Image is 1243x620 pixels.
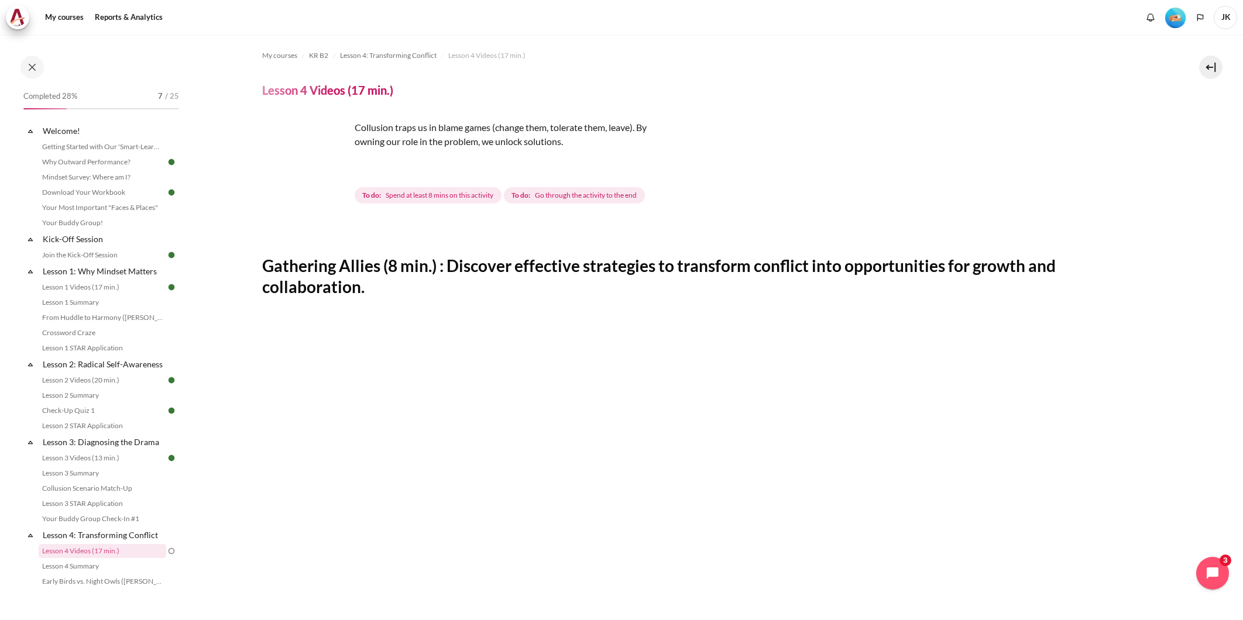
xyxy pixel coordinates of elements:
[39,155,166,169] a: Why Outward Performance?
[41,6,88,29] a: My courses
[39,404,166,418] a: Check-Up Quiz 1
[166,405,177,416] img: Done
[262,50,297,61] span: My courses
[262,82,393,98] h4: Lesson 4 Videos (17 min.)
[39,544,166,558] a: Lesson 4 Videos (17 min.)
[166,282,177,292] img: Done
[165,91,179,102] span: / 25
[41,527,166,543] a: Lesson 4: Transforming Conflict
[39,481,166,495] a: Collusion Scenario Match-Up
[39,140,166,154] a: Getting Started with Our 'Smart-Learning' Platform
[166,187,177,198] img: Done
[39,497,166,511] a: Lesson 3 STAR Application
[25,125,36,137] span: Collapse
[166,157,177,167] img: Done
[39,248,166,262] a: Join the Kick-Off Session
[262,46,1160,65] nav: Navigation bar
[39,216,166,230] a: Your Buddy Group!
[158,91,163,102] span: 7
[309,50,328,61] span: KR B2
[23,91,77,102] span: Completed 28%
[511,190,530,201] strong: To do:
[39,419,166,433] a: Lesson 2 STAR Application
[41,263,166,279] a: Lesson 1: Why Mindset Matters
[23,108,67,109] div: 28%
[166,546,177,556] img: To do
[166,375,177,385] img: Done
[41,356,166,372] a: Lesson 2: Radical Self-Awareness
[1214,6,1237,29] span: JK
[535,190,637,201] span: Go through the activity to the end
[386,190,493,201] span: Spend at least 8 mins on this activity
[9,9,26,26] img: Architeck
[91,6,167,29] a: Reports & Analytics
[25,359,36,370] span: Collapse
[1192,9,1209,26] button: Languages
[262,120,672,149] p: Collusion traps us in blame games (change them, tolerate them, leave). By owning our role in the ...
[166,453,177,463] img: Done
[448,49,526,63] a: Lesson 4 Videos (17 min.)
[355,185,647,206] div: Completion requirements for Lesson 4 Videos (17 min.)
[39,512,166,526] a: Your Buddy Group Check-In #1
[41,123,166,139] a: Welcome!
[1214,6,1237,29] a: User menu
[39,559,166,573] a: Lesson 4 Summary
[166,250,177,260] img: Done
[39,280,166,294] a: Lesson 1 Videos (17 min.)
[39,373,166,387] a: Lesson 2 Videos (20 min.)
[39,170,166,184] a: Mindset Survey: Where am I?
[262,255,1160,298] h2: Gathering Allies (8 min.) : Discover effective strategies to transform conflict into opportunitie...
[39,326,166,340] a: Crossword Craze
[39,466,166,480] a: Lesson 3 Summary
[25,436,36,448] span: Collapse
[25,266,36,277] span: Collapse
[1160,6,1190,28] a: Level #2
[41,231,166,247] a: Kick-Off Session
[309,49,328,63] a: KR B2
[1165,8,1186,28] img: Level #2
[39,451,166,465] a: Lesson 3 Videos (13 min.)
[25,529,36,541] span: Collapse
[39,311,166,325] a: From Huddle to Harmony ([PERSON_NAME]'s Story)
[340,50,437,61] span: Lesson 4: Transforming Conflict
[25,233,36,245] span: Collapse
[448,50,526,61] span: Lesson 4 Videos (17 min.)
[262,120,350,208] img: rer
[1142,9,1159,26] div: Show notification window with no new notifications
[39,295,166,309] a: Lesson 1 Summary
[39,574,166,588] a: Early Birds vs. Night Owls ([PERSON_NAME]'s Story)
[340,49,437,63] a: Lesson 4: Transforming Conflict
[39,185,166,199] a: Download Your Workbook
[1165,6,1186,28] div: Level #2
[39,201,166,215] a: Your Most Important "Faces & Places"
[262,49,297,63] a: My courses
[39,341,166,355] a: Lesson 1 STAR Application
[39,388,166,402] a: Lesson 2 Summary
[362,190,381,201] strong: To do:
[6,6,35,29] a: Architeck Architeck
[41,434,166,450] a: Lesson 3: Diagnosing the Drama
